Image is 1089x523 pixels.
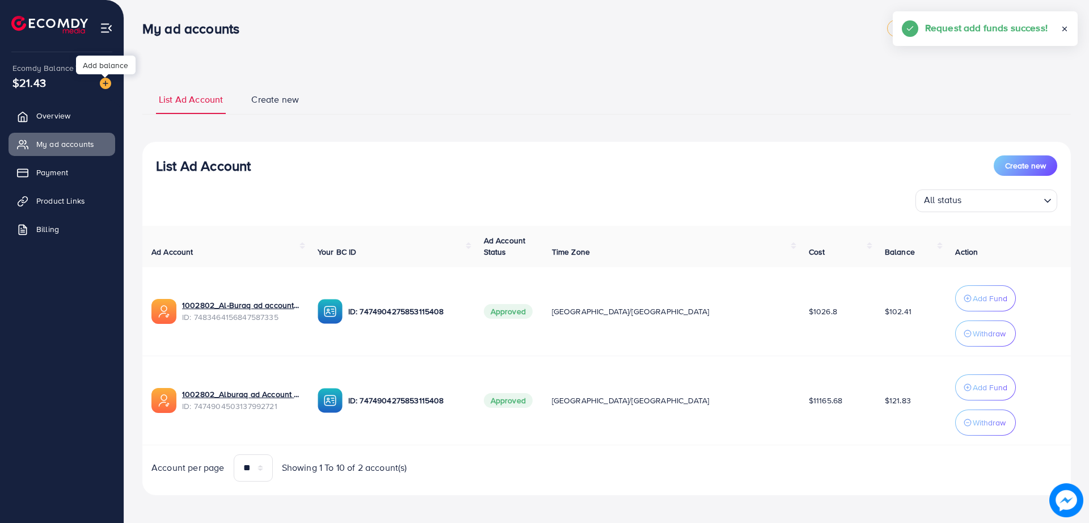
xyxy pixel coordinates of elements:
[76,56,136,74] div: Add balance
[973,292,1007,305] p: Add Fund
[156,158,251,174] h3: List Ad Account
[955,246,978,258] span: Action
[9,104,115,127] a: Overview
[973,327,1006,340] p: Withdraw
[100,22,113,35] img: menu
[12,74,46,91] span: $21.43
[100,78,111,89] img: image
[809,306,837,317] span: $1026.8
[318,299,343,324] img: ic-ba-acc.ded83a64.svg
[9,133,115,155] a: My ad accounts
[36,195,85,206] span: Product Links
[182,400,299,412] span: ID: 7474904503137992721
[182,311,299,323] span: ID: 7483464156847587335
[9,189,115,212] a: Product Links
[12,62,74,74] span: Ecomdy Balance
[885,395,911,406] span: $121.83
[182,389,299,400] a: 1002802_Alburaq ad Account 1_1740386843243
[142,20,248,37] h3: My ad accounts
[36,138,94,150] span: My ad accounts
[552,246,590,258] span: Time Zone
[9,161,115,184] a: Payment
[159,93,223,106] span: List Ad Account
[151,388,176,413] img: ic-ads-acc.e4c84228.svg
[887,20,976,37] a: metap_pakistan_001
[282,461,407,474] span: Showing 1 To 10 of 2 account(s)
[318,246,357,258] span: Your BC ID
[11,16,88,33] img: logo
[151,461,225,474] span: Account per page
[809,246,825,258] span: Cost
[994,155,1057,176] button: Create new
[484,393,533,408] span: Approved
[348,394,466,407] p: ID: 7474904275853115408
[915,189,1057,212] div: Search for option
[484,235,526,258] span: Ad Account Status
[885,306,911,317] span: $102.41
[182,300,299,323] div: <span class='underline'>1002802_Al-Buraq ad account 02_1742380041767</span></br>7483464156847587335
[251,93,299,106] span: Create new
[9,218,115,241] a: Billing
[955,285,1016,311] button: Add Fund
[955,374,1016,400] button: Add Fund
[1005,160,1046,171] span: Create new
[151,299,176,324] img: ic-ads-acc.e4c84228.svg
[885,246,915,258] span: Balance
[348,305,466,318] p: ID: 7474904275853115408
[922,191,964,209] span: All status
[36,167,68,178] span: Payment
[809,395,842,406] span: $11165.68
[955,320,1016,347] button: Withdraw
[955,410,1016,436] button: Withdraw
[182,300,299,311] a: 1002802_Al-Buraq ad account 02_1742380041767
[973,381,1007,394] p: Add Fund
[965,192,1039,209] input: Search for option
[36,110,70,121] span: Overview
[318,388,343,413] img: ic-ba-acc.ded83a64.svg
[552,306,710,317] span: [GEOGRAPHIC_DATA]/[GEOGRAPHIC_DATA]
[36,223,59,235] span: Billing
[973,416,1006,429] p: Withdraw
[552,395,710,406] span: [GEOGRAPHIC_DATA]/[GEOGRAPHIC_DATA]
[1049,483,1083,517] img: image
[484,304,533,319] span: Approved
[182,389,299,412] div: <span class='underline'>1002802_Alburaq ad Account 1_1740386843243</span></br>7474904503137992721
[925,20,1048,35] h5: Request add funds success!
[151,246,193,258] span: Ad Account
